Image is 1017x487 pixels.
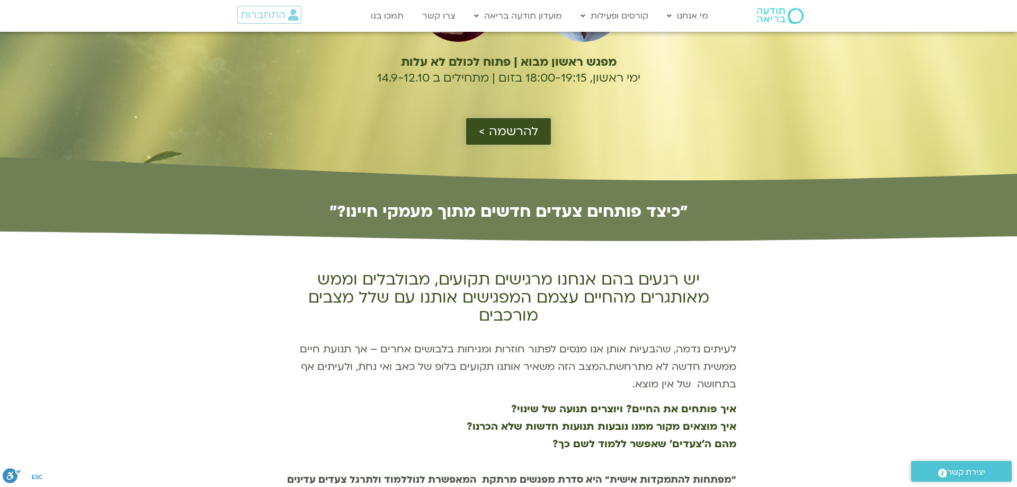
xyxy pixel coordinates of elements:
b: "מפתחות להתמקדות אישית" היא סדרת מפגשים מרתקת המאפשרת לנו [413,473,736,486]
b: איך פותחים את החיים? ויוצרים תנועה של שינוי? [511,402,736,416]
a: מועדון תודעה בריאה [469,6,567,26]
span: המצב הזה משאיר אותנו תקועים בלופ של כאב ואי נחת, ולעיתים אף בתחושה של אין מוצא. [301,360,736,391]
h2: ״כיצד פותחים צעדים חדשים מתוך מעמקי חיינו?״ [217,203,800,220]
span: התחברות [240,9,286,21]
b: מפגש ראשון מבוא | פתוח לכולם לא עלות [401,54,617,70]
a: צרו קשר [417,6,461,26]
a: התחברות [237,6,301,24]
b: מהם ה'צעדים' שאפשר ללמוד לשם כך? [552,437,736,451]
b: איך מוצאים מקור ממנו נובעות תנועות חדשות שלא הכרנו? [467,420,736,433]
img: תודעה בריאה [757,8,804,24]
h2: יש רגעים בהם אנחנו מרגישים תקועים, מבולבלים וממש מאותגרים מהחיים עצמם המפגישים אותנו עם שלל מצבים... [281,271,736,325]
a: תמכו בנו [365,6,409,26]
span: ימי ראשון, 18:00-19:15 בזום | מתחילים ב 14.9-12.10 [377,70,640,86]
span: יצירת קשר [947,465,985,480]
span: לעיתים נדמה, שהבעיות אותן אנו מנסים לפתור חוזרות ומגיחות בלבושים אחרים – אך תנועת חיים ממשית חדשה... [300,342,736,374]
a: מי אנחנו [662,6,713,26]
a: קורסים ופעילות [575,6,654,26]
a: יצירת קשר [911,461,1012,482]
span: להרשמה > [479,125,538,138]
a: להרשמה > [466,118,551,145]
